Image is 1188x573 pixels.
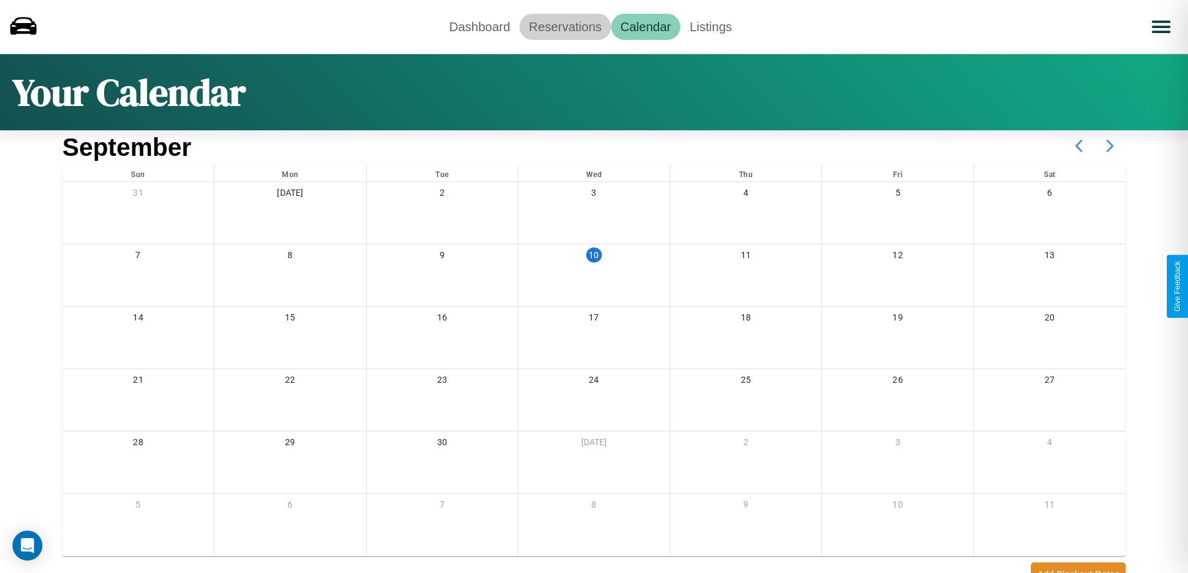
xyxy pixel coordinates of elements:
[974,182,1126,208] div: 6
[215,431,366,457] div: 29
[974,431,1126,457] div: 4
[670,307,822,332] div: 18
[822,182,973,208] div: 5
[518,369,670,395] div: 24
[215,307,366,332] div: 15
[1173,261,1182,312] div: Give Feedback
[62,369,214,395] div: 21
[62,133,191,161] h2: September
[518,164,670,181] div: Wed
[611,14,680,40] a: Calendar
[518,431,670,457] div: [DATE]
[974,307,1126,332] div: 20
[62,164,214,181] div: Sun
[367,164,518,181] div: Tue
[62,244,214,270] div: 7
[62,431,214,457] div: 28
[12,531,42,561] div: Open Intercom Messenger
[670,431,822,457] div: 2
[974,494,1126,519] div: 11
[670,164,822,181] div: Thu
[215,369,366,395] div: 22
[822,494,973,519] div: 10
[440,14,519,40] a: Dashboard
[62,182,214,208] div: 31
[367,494,518,519] div: 7
[518,307,670,332] div: 17
[367,307,518,332] div: 16
[822,369,973,395] div: 26
[974,369,1126,395] div: 27
[519,14,611,40] a: Reservations
[62,307,214,332] div: 14
[518,494,670,519] div: 8
[670,244,822,270] div: 11
[215,182,366,208] div: [DATE]
[367,244,518,270] div: 9
[518,182,670,208] div: 3
[367,431,518,457] div: 30
[586,248,601,262] div: 10
[974,164,1126,181] div: Sat
[670,494,822,519] div: 9
[215,244,366,270] div: 8
[215,494,366,519] div: 6
[974,244,1126,270] div: 13
[822,307,973,332] div: 19
[215,164,366,181] div: Mon
[822,431,973,457] div: 3
[1144,9,1179,44] button: Open menu
[822,244,973,270] div: 12
[680,14,741,40] a: Listings
[62,494,214,519] div: 5
[367,369,518,395] div: 23
[367,182,518,208] div: 2
[12,67,246,118] h1: Your Calendar
[670,182,822,208] div: 4
[670,369,822,395] div: 25
[822,164,973,181] div: Fri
